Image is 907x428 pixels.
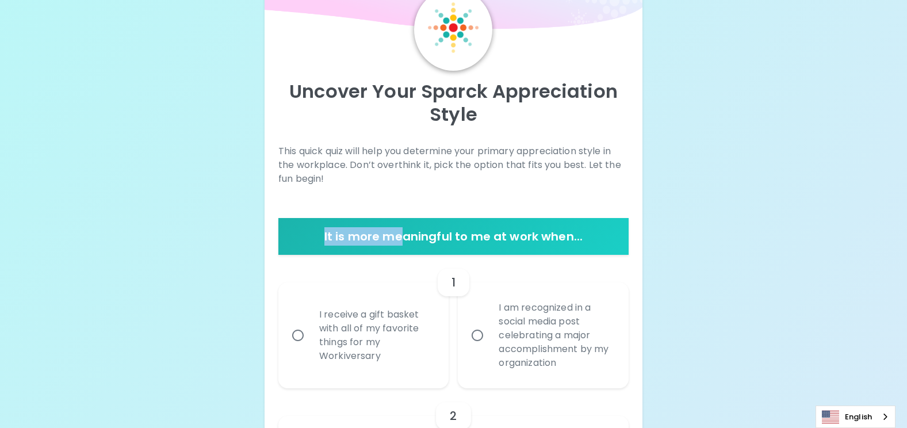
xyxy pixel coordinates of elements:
[489,287,622,384] div: I am recognized in a social media post celebrating a major accomplishment by my organization
[816,406,895,428] aside: Language selected: English
[450,407,457,425] h6: 2
[451,273,456,292] h6: 1
[310,294,443,377] div: I receive a gift basket with all of my favorite things for my Workiversary
[816,406,895,427] a: English
[428,2,479,53] img: Sparck Logo
[283,227,624,246] h6: It is more meaningful to me at work when...
[278,144,629,186] p: This quick quiz will help you determine your primary appreciation style in the workplace. Don’t o...
[816,406,895,428] div: Language
[278,255,629,388] div: choice-group-check
[278,80,629,126] p: Uncover Your Sparck Appreciation Style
